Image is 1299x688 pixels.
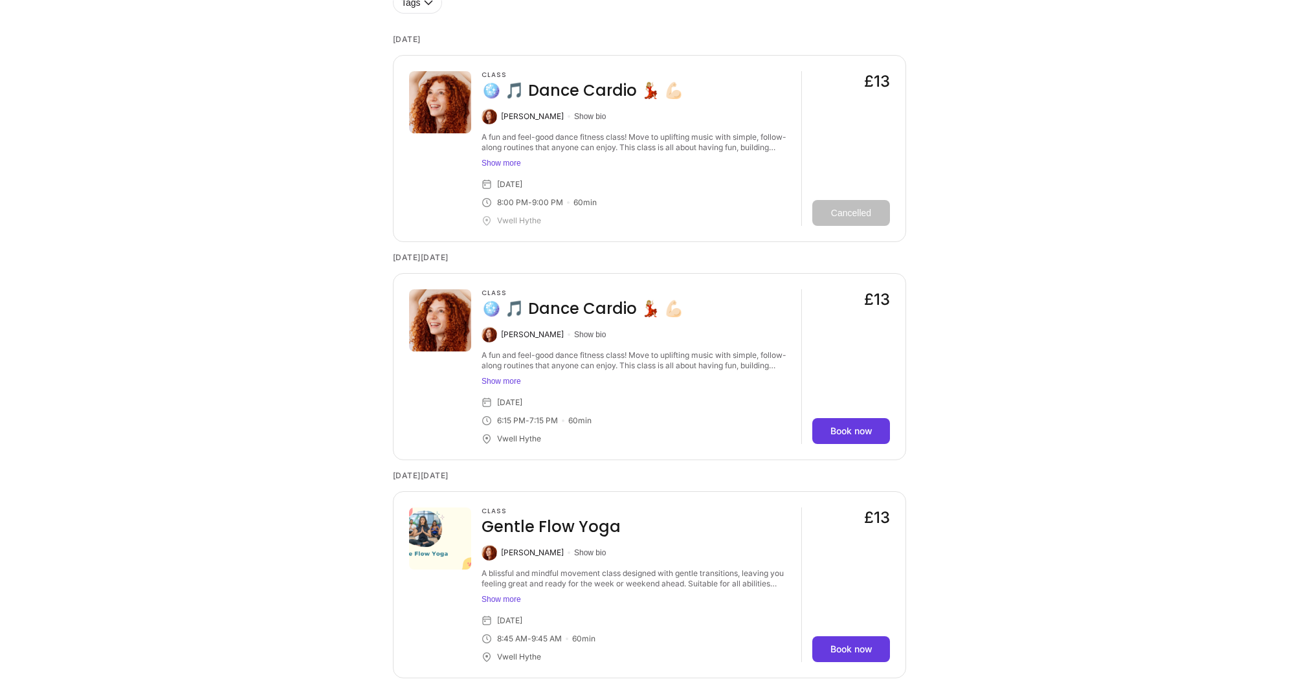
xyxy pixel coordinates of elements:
[568,416,592,426] div: 60 min
[482,507,621,515] h3: Class
[573,197,597,208] div: 60 min
[482,516,621,537] h4: Gentle Flow Yoga
[864,507,890,528] div: £13
[497,179,522,190] div: [DATE]
[409,507,471,570] img: 61e4154f-1df3-4cf4-9c57-15847db83959.png
[409,289,471,351] img: 157770-picture.jpg
[393,460,906,491] time: [DATE][DATE]
[393,24,906,55] time: [DATE]
[574,111,606,122] button: Show bio
[527,634,531,644] div: -
[482,568,791,589] div: A blissful and mindful movement class designed with gentle transitions, leaving you feeling great...
[528,197,532,208] div: -
[532,197,563,208] div: 9:00 PM
[482,132,791,153] div: A fun and feel-good dance fitness class! Move to uplifting music with simple, follow-along routin...
[482,594,791,605] button: Show more
[482,350,791,371] div: A fun and feel-good dance fitness class! Move to uplifting music with simple, follow-along routin...
[409,71,471,133] img: 157770-picture.jpg
[482,376,791,386] button: Show more
[497,434,541,444] div: Vwell Hythe
[574,548,606,558] button: Show bio
[497,652,541,662] div: Vwell Hythe
[572,634,595,644] div: 60 min
[497,397,522,408] div: [DATE]
[482,71,683,79] h3: Class
[482,289,683,297] h3: Class
[812,200,890,226] button: Cancelled
[497,216,541,226] div: Vwell Hythe
[497,616,522,626] div: [DATE]
[497,197,528,208] div: 8:00 PM
[497,416,526,426] div: 6:15 PM
[482,158,791,168] button: Show more
[574,329,606,340] button: Show bio
[497,634,527,644] div: 8:45 AM
[526,416,529,426] div: -
[864,289,890,310] div: £13
[529,416,558,426] div: 7:15 PM
[482,109,497,124] img: Caitlin McCarthy
[864,71,890,92] div: £13
[501,111,564,122] div: [PERSON_NAME]
[393,242,906,273] time: [DATE][DATE]
[482,327,497,342] img: Caitlin McCarthy
[482,545,497,560] img: Caitlin McCarthy
[482,298,683,319] h4: 🪩 🎵 Dance Cardio 💃🏼 💪🏻
[812,636,890,662] a: Book now
[501,548,564,558] div: [PERSON_NAME]
[482,80,683,101] h4: 🪩 🎵 Dance Cardio 💃🏼 💪🏻
[501,329,564,340] div: [PERSON_NAME]
[531,634,562,644] div: 9:45 AM
[812,418,890,444] a: Book now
